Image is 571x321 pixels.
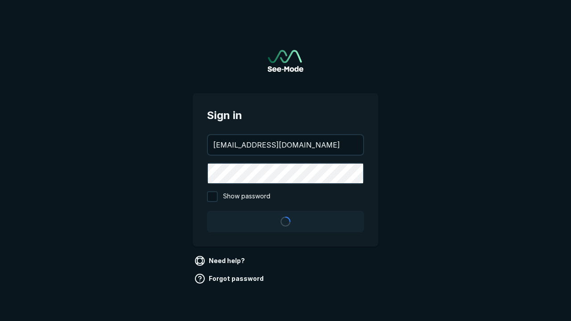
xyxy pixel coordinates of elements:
img: See-Mode Logo [268,50,303,72]
a: Forgot password [193,272,267,286]
a: Need help? [193,254,248,268]
span: Show password [223,191,270,202]
span: Sign in [207,107,364,123]
input: your@email.com [208,135,363,155]
a: Go to sign in [268,50,303,72]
